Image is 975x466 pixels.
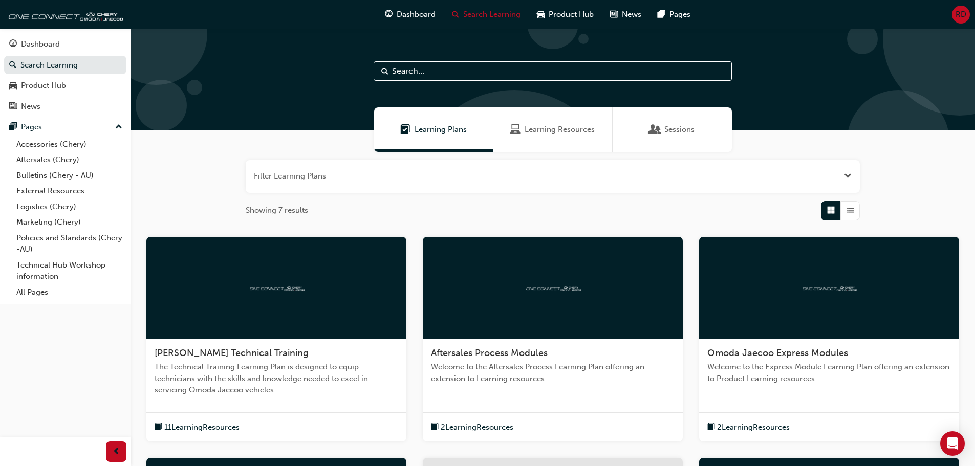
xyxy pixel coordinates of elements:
button: Open the filter [844,170,852,182]
a: All Pages [12,284,126,300]
button: Pages [4,118,126,137]
span: [PERSON_NAME] Technical Training [155,347,309,359]
span: Learning Plans [415,124,467,136]
a: oneconnectAftersales Process ModulesWelcome to the Aftersales Process Learning Plan offering an e... [423,237,683,442]
a: guage-iconDashboard [377,4,444,25]
span: Sessions [664,124,695,136]
span: 11 Learning Resources [164,421,240,433]
span: guage-icon [385,8,393,21]
a: Search Learning [4,56,126,75]
span: Search Learning [463,9,521,20]
span: Sessions [650,124,660,136]
a: Aftersales (Chery) [12,152,126,168]
span: Omoda Jaecoo Express Modules [707,347,848,359]
a: Bulletins (Chery - AU) [12,168,126,184]
span: book-icon [155,421,162,434]
span: Welcome to the Express Module Learning Plan offering an extension to Product Learning resources. [707,361,951,384]
a: oneconnectOmoda Jaecoo Express ModulesWelcome to the Express Module Learning Plan offering an ext... [699,237,959,442]
span: car-icon [537,8,545,21]
button: book-icon2LearningResources [707,421,790,434]
div: Pages [21,121,42,133]
span: RD [956,9,966,20]
button: DashboardSearch LearningProduct HubNews [4,33,126,118]
span: guage-icon [9,40,17,49]
span: search-icon [452,8,459,21]
span: search-icon [9,61,16,70]
button: book-icon2LearningResources [431,421,513,434]
a: oneconnect[PERSON_NAME] Technical TrainingThe Technical Training Learning Plan is designed to equ... [146,237,406,442]
span: 2 Learning Resources [717,421,790,433]
a: Dashboard [4,35,126,54]
span: Grid [827,205,835,216]
a: car-iconProduct Hub [529,4,602,25]
span: Aftersales Process Modules [431,347,548,359]
a: Accessories (Chery) [12,137,126,152]
div: Product Hub [21,80,66,92]
span: News [622,9,641,20]
span: pages-icon [9,123,17,132]
img: oneconnect [801,282,857,292]
input: Search... [374,61,732,81]
a: Policies and Standards (Chery -AU) [12,230,126,257]
span: book-icon [431,421,439,434]
span: news-icon [9,102,17,112]
a: news-iconNews [602,4,649,25]
span: The Technical Training Learning Plan is designed to equip technicians with the skills and knowled... [155,361,398,396]
a: Product Hub [4,76,126,95]
span: Search [381,65,388,77]
div: News [21,101,40,113]
a: Logistics (Chery) [12,199,126,215]
span: Learning Resources [525,124,595,136]
a: search-iconSearch Learning [444,4,529,25]
span: pages-icon [658,8,665,21]
img: oneconnect [525,282,581,292]
button: RD [952,6,970,24]
span: Showing 7 results [246,205,308,216]
span: Learning Plans [400,124,410,136]
div: Open Intercom Messenger [940,431,965,456]
a: News [4,97,126,116]
span: 2 Learning Resources [441,421,513,433]
span: List [847,205,854,216]
a: Marketing (Chery) [12,214,126,230]
span: news-icon [610,8,618,21]
span: car-icon [9,81,17,91]
span: Dashboard [397,9,436,20]
span: up-icon [115,121,122,134]
div: Dashboard [21,38,60,50]
img: oneconnect [248,282,305,292]
a: Learning ResourcesLearning Resources [493,107,613,152]
a: pages-iconPages [649,4,699,25]
span: Learning Resources [510,124,521,136]
span: Welcome to the Aftersales Process Learning Plan offering an extension to Learning resources. [431,361,675,384]
img: oneconnect [5,4,123,25]
span: book-icon [707,421,715,434]
button: book-icon11LearningResources [155,421,240,434]
a: Learning PlansLearning Plans [374,107,493,152]
span: prev-icon [113,446,120,458]
span: Pages [669,9,690,20]
a: Technical Hub Workshop information [12,257,126,284]
a: External Resources [12,183,126,199]
span: Product Hub [549,9,594,20]
a: SessionsSessions [613,107,732,152]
